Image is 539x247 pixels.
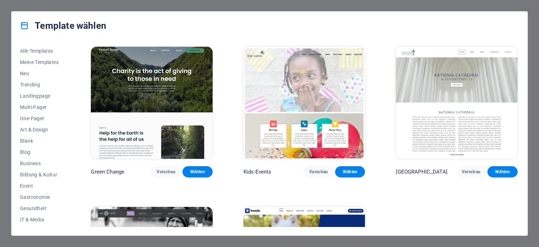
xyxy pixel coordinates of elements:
span: IT & Media [20,217,60,222]
span: Wählen [493,169,512,175]
button: Blog [20,147,60,158]
span: One-Pager [20,116,60,121]
span: Alle Templates [20,48,60,54]
span: Bildung & Kultur [20,172,60,177]
span: Blog [20,149,60,155]
span: Event [20,183,60,189]
span: Vorschau [309,169,328,175]
span: Meine Templates [20,59,60,65]
button: Meine Templates [20,57,60,68]
span: Wählen [341,169,360,175]
span: Neu [20,71,60,76]
button: Vorschau [304,166,334,177]
button: Wählen [182,166,213,177]
button: Vorschau [456,166,486,177]
button: Event [20,180,60,191]
p: [GEOGRAPHIC_DATA] [396,168,447,175]
button: Gesundheit [20,203,60,214]
img: Green Change [91,47,213,159]
p: Green Change [91,168,124,175]
span: Gastronomie [20,194,60,200]
button: Vorschau [151,166,181,177]
button: Art & Design [20,124,60,135]
h4: Template wählen [20,20,106,31]
span: Gesundheit [20,206,60,211]
button: Alle Templates [20,45,60,57]
button: Landingpage [20,90,60,102]
button: Business [20,158,60,169]
span: Blank [20,138,60,144]
button: IT & Media [20,214,60,225]
span: Business [20,161,60,166]
img: National Cathedral [396,47,518,159]
span: Vorschau [462,169,481,175]
button: Blank [20,135,60,147]
p: Kids-Events [244,168,272,175]
button: Wählen [487,166,518,177]
span: Trending [20,82,60,87]
button: Multi-Pager [20,102,60,113]
span: Multi-Pager [20,104,60,110]
span: Wählen [188,169,207,175]
button: Bildung & Kultur [20,169,60,180]
span: Vorschau [157,169,175,175]
span: Landingpage [20,93,60,99]
button: Recht & Finanzen [20,225,60,236]
img: Kids-Events [244,47,365,159]
button: Wählen [335,166,365,177]
button: One-Pager [20,113,60,124]
button: Neu [20,68,60,79]
button: Gastronomie [20,191,60,203]
button: Trending [20,79,60,90]
span: Art & Design [20,127,60,132]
